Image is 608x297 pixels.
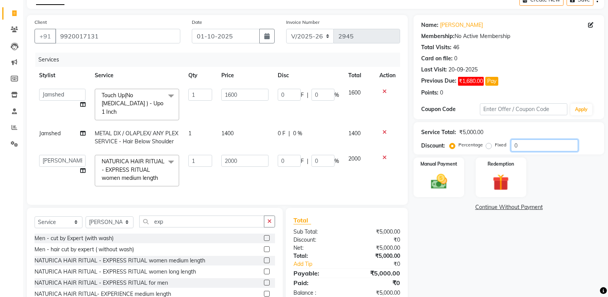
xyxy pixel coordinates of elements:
[344,67,375,84] th: Total
[293,216,311,224] span: Total
[55,29,180,43] input: Search by Name/Mobile/Email/Code
[453,43,459,51] div: 46
[426,172,452,191] img: _cash.svg
[421,21,438,29] div: Name:
[288,269,347,278] div: Payable:
[35,268,196,276] div: NATURICA HAIR RITUAL - EXPRESS RITUAL women long length
[39,130,61,137] span: Jamshed
[35,67,90,84] th: Stylist
[117,108,120,115] a: x
[102,158,165,181] span: NATURICA HAIR RITUAL - EXPRESS RITUAL women medium length
[421,32,455,40] div: Membership:
[35,234,114,242] div: Men - cut by Expert (with wash)
[307,157,308,165] span: |
[421,105,479,113] div: Coupon Code
[288,236,347,244] div: Discount:
[192,19,202,26] label: Date
[188,130,191,137] span: 1
[347,289,406,297] div: ₹5,000.00
[347,269,406,278] div: ₹5,000.00
[288,228,347,236] div: Sub Total:
[440,21,483,29] a: [PERSON_NAME]
[102,92,163,115] span: Touch Up(No [MEDICAL_DATA] ) - Upo 1 Inch
[421,89,438,97] div: Points:
[221,130,234,137] span: 1400
[348,130,361,137] span: 1400
[347,236,406,244] div: ₹0
[421,32,596,40] div: No Active Membership
[288,252,347,260] div: Total:
[458,77,484,86] span: ₹1,680.00
[217,67,273,84] th: Price
[421,142,445,150] div: Discount:
[307,91,308,99] span: |
[139,216,264,227] input: Search or Scan
[347,244,406,252] div: ₹5,000.00
[35,29,56,43] button: +91
[288,244,347,252] div: Net:
[288,129,290,138] span: |
[95,130,178,145] span: METAL DX / OLAPLEX/ ANY PLEX SERVICE - Hair Below Shoulder
[35,19,47,26] label: Client
[347,252,406,260] div: ₹5,000.00
[485,77,498,86] button: Pay
[35,246,134,254] div: Men - hair cut by expert ( without wash)
[421,128,456,136] div: Service Total:
[440,89,443,97] div: 0
[495,141,506,148] label: Fixed
[458,141,483,148] label: Percentage
[286,19,320,26] label: Invoice Number
[357,260,406,268] div: ₹0
[454,55,457,63] div: 0
[421,55,453,63] div: Card on file:
[278,129,285,138] span: 0 F
[421,43,451,51] div: Total Visits:
[301,157,304,165] span: F
[459,128,483,136] div: ₹5,000.00
[421,66,447,74] div: Last Visit:
[488,161,514,168] label: Redemption
[421,77,456,86] div: Previous Due:
[448,66,478,74] div: 20-09-2025
[415,203,603,211] a: Continue Without Payment
[488,172,514,192] img: _gift.svg
[35,53,406,67] div: Services
[301,91,304,99] span: F
[334,91,339,99] span: %
[288,260,357,268] a: Add Tip
[35,257,205,265] div: NATURICA HAIR RITUAL - EXPRESS RITUAL women medium length
[288,278,347,287] div: Paid:
[375,67,400,84] th: Action
[334,157,339,165] span: %
[293,129,302,138] span: 0 %
[348,155,361,162] span: 2000
[35,279,168,287] div: NATURICA HAIR RITUAL - EXPRESS RITUAL for men
[348,89,361,96] span: 1600
[184,67,217,84] th: Qty
[420,161,457,168] label: Manual Payment
[480,103,567,115] input: Enter Offer / Coupon Code
[273,67,344,84] th: Disc
[90,67,184,84] th: Service
[288,289,347,297] div: Balance :
[158,174,161,181] a: x
[347,228,406,236] div: ₹5,000.00
[347,278,406,287] div: ₹0
[570,104,592,115] button: Apply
